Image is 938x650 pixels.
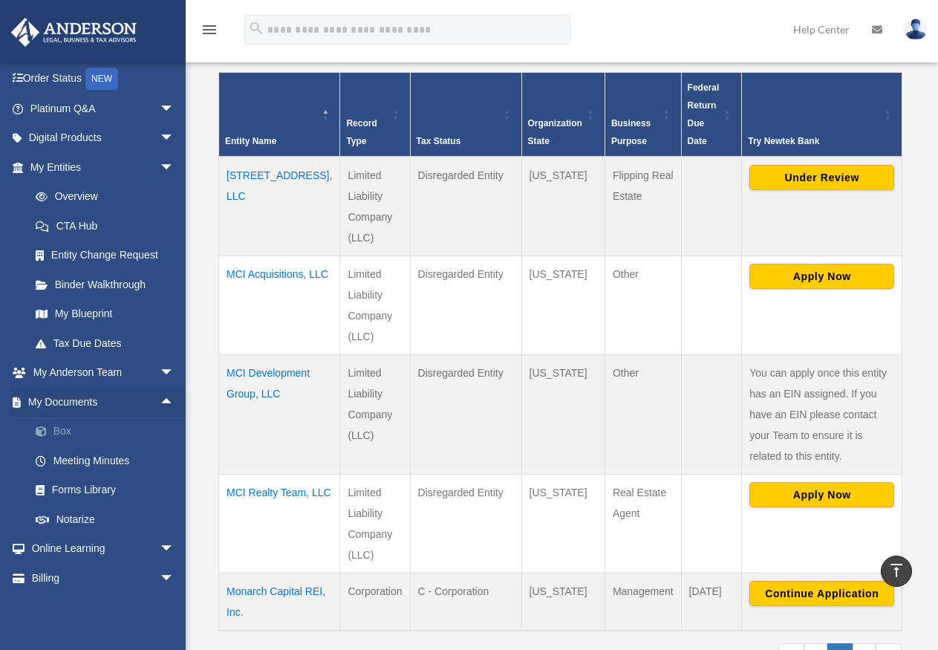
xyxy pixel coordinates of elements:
span: arrow_drop_down [160,123,189,154]
td: Disregarded Entity [410,354,521,474]
a: Overview [21,182,182,212]
a: vertical_align_top [881,556,912,587]
th: Tax Status: Activate to sort [410,72,521,157]
td: MCI Acquisitions, LLC [219,256,340,354]
a: Forms Library [21,475,197,505]
span: Business Purpose [611,118,651,146]
th: Try Newtek Bank : Activate to sort [742,72,902,157]
td: [US_STATE] [521,354,605,474]
td: [DATE] [681,573,742,631]
td: Limited Liability Company (LLC) [340,474,410,573]
th: Entity Name: Activate to invert sorting [219,72,340,157]
a: Notarize [21,504,197,534]
button: Under Review [749,165,894,190]
a: Billingarrow_drop_down [10,563,197,593]
td: Other [605,354,681,474]
a: Entity Change Request [21,241,189,270]
span: Entity Name [225,136,276,146]
i: vertical_align_top [887,562,905,579]
button: Apply Now [749,264,894,289]
a: My Anderson Teamarrow_drop_down [10,358,197,388]
a: Events Calendar [10,593,197,623]
th: Record Type: Activate to sort [340,72,410,157]
td: Monarch Capital REI, Inc. [219,573,340,631]
a: My Documentsarrow_drop_up [10,387,197,417]
img: User Pic [905,19,927,40]
a: Box [21,417,197,446]
span: arrow_drop_up [160,387,189,417]
td: [US_STATE] [521,157,605,256]
td: Corporation [340,573,410,631]
td: Disregarded Entity [410,157,521,256]
td: [US_STATE] [521,256,605,354]
a: Digital Productsarrow_drop_down [10,123,197,153]
span: Organization State [528,118,582,146]
span: Federal Return Due Date [688,82,720,146]
a: menu [201,26,218,39]
th: Business Purpose: Activate to sort [605,72,681,157]
i: search [248,20,264,36]
td: C - Corporation [410,573,521,631]
td: [US_STATE] [521,573,605,631]
td: MCI Realty Team, LLC [219,474,340,573]
span: arrow_drop_down [160,358,189,389]
div: Try Newtek Bank [748,132,879,150]
td: [STREET_ADDRESS], LLC [219,157,340,256]
td: [US_STATE] [521,474,605,573]
td: Limited Liability Company (LLC) [340,354,410,474]
td: Disregarded Entity [410,474,521,573]
td: Flipping Real Estate [605,157,681,256]
span: arrow_drop_down [160,94,189,124]
td: Other [605,256,681,354]
td: Management [605,573,681,631]
div: NEW [85,68,118,90]
td: Limited Liability Company (LLC) [340,256,410,354]
span: arrow_drop_down [160,152,189,183]
a: Order StatusNEW [10,64,197,94]
a: Platinum Q&Aarrow_drop_down [10,94,197,123]
span: Tax Status [417,136,461,146]
th: Federal Return Due Date: Activate to sort [681,72,742,157]
a: Tax Due Dates [21,328,189,358]
span: Record Type [346,118,377,146]
a: My Blueprint [21,299,189,329]
td: You can apply once this entity has an EIN assigned. If you have an EIN please contact your Team t... [742,354,902,474]
td: Real Estate Agent [605,474,681,573]
a: Online Learningarrow_drop_down [10,534,197,564]
td: Disregarded Entity [410,256,521,354]
a: My Entitiesarrow_drop_down [10,152,189,182]
a: Binder Walkthrough [21,270,189,299]
td: MCI Development Group, LLC [219,354,340,474]
img: Anderson Advisors Platinum Portal [7,18,141,47]
button: Apply Now [749,482,894,507]
i: menu [201,21,218,39]
a: Meeting Minutes [21,446,197,475]
td: Limited Liability Company (LLC) [340,157,410,256]
button: Continue Application [749,581,894,606]
span: arrow_drop_down [160,534,189,565]
a: CTA Hub [21,211,189,241]
th: Organization State: Activate to sort [521,72,605,157]
span: arrow_drop_down [160,563,189,594]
